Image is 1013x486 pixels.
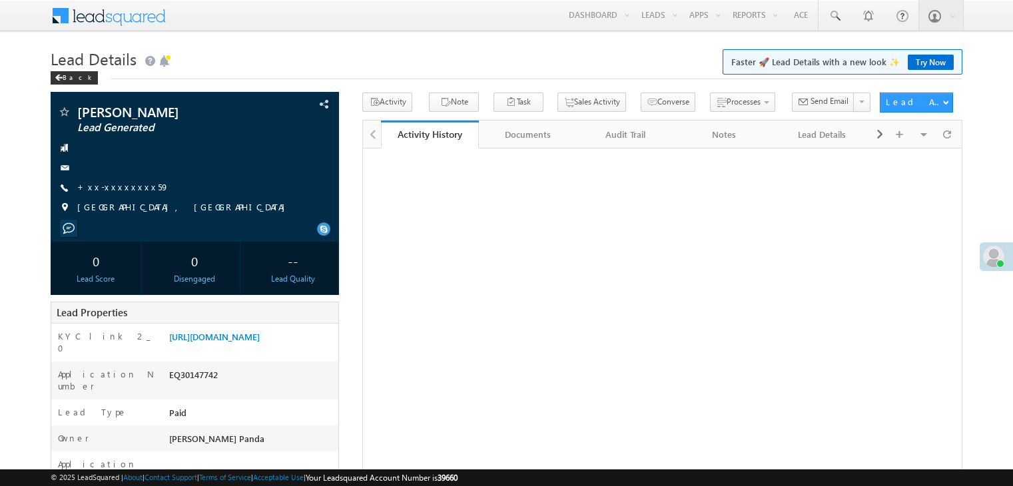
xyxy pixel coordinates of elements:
div: Lead Details [785,126,860,142]
div: 0 [54,248,138,273]
div: Documents [490,126,565,142]
div: Lead Score [54,273,138,285]
a: Audit Trail [577,121,675,148]
a: Documents [479,121,577,148]
div: Lead Actions [886,96,942,108]
div: Disengaged [153,273,236,285]
label: KYC link 2_0 [58,330,155,354]
label: Lead Type [58,406,127,418]
a: Lead Details [774,121,872,148]
div: 0 [153,248,236,273]
a: +xx-xxxxxxxx59 [77,181,169,192]
div: Audit Trail [588,126,663,142]
a: Activity History [381,121,479,148]
label: Owner [58,432,89,444]
span: Processes [727,97,761,107]
button: Send Email [792,93,854,112]
span: Lead Properties [57,306,127,319]
span: [GEOGRAPHIC_DATA], [GEOGRAPHIC_DATA] [77,201,292,214]
span: © 2025 LeadSquared | | | | | [51,471,458,484]
div: Back [51,71,98,85]
div: Lead Quality [251,273,335,285]
a: Back [51,71,105,82]
button: Note [429,93,479,112]
button: Converse [641,93,695,112]
button: Sales Activity [557,93,626,112]
button: Processes [710,93,775,112]
a: Acceptable Use [253,473,304,481]
div: EQ30147742 [166,368,338,387]
span: [PERSON_NAME] [77,105,256,119]
span: Lead Generated [77,121,256,134]
span: Your Leadsquared Account Number is [306,473,458,483]
button: Activity [362,93,412,112]
label: Application Number [58,368,155,392]
div: Paid [166,406,338,425]
div: Notes [686,126,761,142]
button: Lead Actions [880,93,953,113]
a: About [123,473,143,481]
a: Try Now [908,55,954,70]
a: Notes [675,121,773,148]
a: Contact Support [145,473,197,481]
span: 39660 [438,473,458,483]
span: [PERSON_NAME] Panda [169,433,264,444]
a: Terms of Service [199,473,251,481]
span: Faster 🚀 Lead Details with a new look ✨ [731,55,954,69]
span: Lead Details [51,48,137,69]
div: Activity History [391,128,469,140]
div: -- [251,248,335,273]
span: Send Email [811,95,848,107]
a: [URL][DOMAIN_NAME] [169,331,260,342]
label: Application Status [58,458,155,482]
button: Task [494,93,543,112]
